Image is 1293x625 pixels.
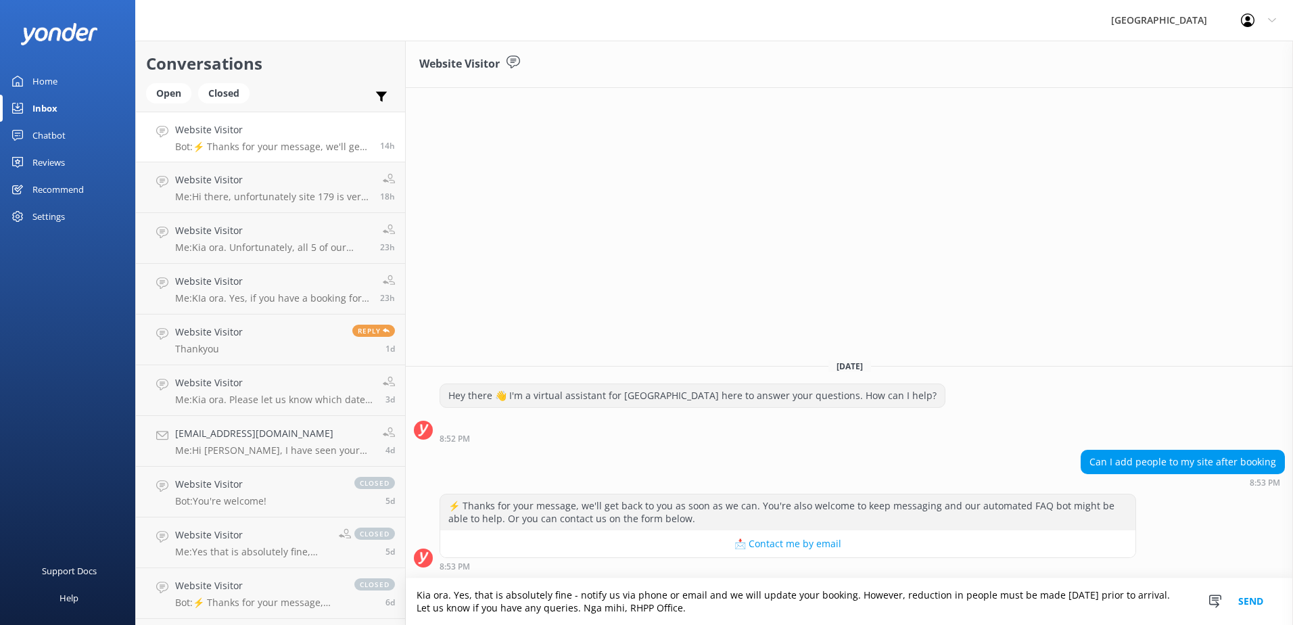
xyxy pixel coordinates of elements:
a: Website VisitorMe:Kia ora. Please let us know which dates you are wanting the Tourist Flat. Nga m... [136,365,405,416]
span: Sep 09 2025 11:48am (UTC +12:00) Pacific/Auckland [380,292,395,304]
strong: 8:52 PM [440,435,470,443]
div: Sep 09 2025 08:52pm (UTC +12:00) Pacific/Auckland [440,434,945,443]
span: Sep 04 2025 12:57pm (UTC +12:00) Pacific/Auckland [385,495,395,507]
button: Send [1225,578,1276,625]
p: Me: Kia ora. Unfortunately, all 5 of our Tourist Flats are fully booked. Let us know if you have ... [175,241,370,254]
a: Website VisitorMe:KIa ora. Yes, if you have a booking for a Group Lodge (triple or quad) there is... [136,264,405,315]
span: closed [354,528,395,540]
div: Home [32,68,57,95]
p: Bot: ⚡ Thanks for your message, we'll get back to you as soon as we can. You're also welcome to k... [175,597,341,609]
p: Me: Kia ora. Please let us know which dates you are wanting the Tourist Flat. Nga mihi, RHPP Office. [175,394,373,406]
h4: [EMAIL_ADDRESS][DOMAIN_NAME] [175,426,373,441]
div: Closed [198,83,250,103]
h4: Website Visitor [175,122,370,137]
a: [EMAIL_ADDRESS][DOMAIN_NAME]Me:Hi [PERSON_NAME], I have seen your bookings you are trying to make... [136,416,405,467]
div: Settings [32,203,65,230]
h4: Website Visitor [175,375,373,390]
span: Sep 03 2025 06:57pm (UTC +12:00) Pacific/Auckland [385,597,395,608]
div: Support Docs [42,557,97,584]
div: Chatbot [32,122,66,149]
p: Me: Yes that is absolutely fine, depending on availability. Just give us a call or send us an ema... [175,546,329,558]
div: Sep 09 2025 08:53pm (UTC +12:00) Pacific/Auckland [440,561,1136,571]
span: Sep 08 2025 04:28pm (UTC +12:00) Pacific/Auckland [385,343,395,354]
span: Sep 04 2025 11:35am (UTC +12:00) Pacific/Auckland [385,546,395,557]
span: Sep 09 2025 11:50am (UTC +12:00) Pacific/Auckland [380,241,395,253]
h3: Website Visitor [419,55,500,73]
a: Website VisitorBot:You're welcome!closed5d [136,467,405,517]
a: Closed [198,85,256,100]
span: closed [354,578,395,591]
p: Thankyou [175,343,243,355]
span: Reply [352,325,395,337]
div: Reviews [32,149,65,176]
a: Open [146,85,198,100]
img: yonder-white-logo.png [20,23,98,45]
span: Sep 09 2025 04:41pm (UTC +12:00) Pacific/Auckland [380,191,395,202]
a: Website VisitorMe:Yes that is absolutely fine, depending on availability. Just give us a call or ... [136,517,405,568]
div: Sep 09 2025 08:53pm (UTC +12:00) Pacific/Auckland [1081,478,1285,487]
h4: Website Visitor [175,223,370,238]
p: Me: KIa ora. Yes, if you have a booking for a Group Lodge (triple or quad) there is a parking spa... [175,292,370,304]
p: Bot: You're welcome! [175,495,266,507]
div: ⚡ Thanks for your message, we'll get back to you as soon as we can. You're also welcome to keep m... [440,494,1135,530]
h4: Website Visitor [175,578,341,593]
p: Bot: ⚡ Thanks for your message, we'll get back to you as soon as we can. You're also welcome to k... [175,141,370,153]
textarea: Kia ora. Yes, that is absolutely fine - notify us via phone or email and we will update your book... [406,578,1293,625]
a: Website VisitorMe:Kia ora. Unfortunately, all 5 of our Tourist Flats are fully booked. Let us kno... [136,213,405,264]
h2: Conversations [146,51,395,76]
div: Help [60,584,78,611]
a: Website VisitorBot:⚡ Thanks for your message, we'll get back to you as soon as we can. You're als... [136,568,405,619]
strong: 8:53 PM [440,563,470,571]
div: Can I add people to my site after booking [1081,450,1284,473]
a: Website VisitorBot:⚡ Thanks for your message, we'll get back to you as soon as we can. You're als... [136,112,405,162]
p: Me: Hi there, unfortunately site 179 is very popular and not available at all until [DATE]. [175,191,370,203]
h4: Website Visitor [175,528,329,542]
div: Inbox [32,95,57,122]
p: Me: Hi [PERSON_NAME], I have seen your bookings you are trying to make for next weekend. If you c... [175,444,373,457]
h4: Website Visitor [175,325,243,340]
span: [DATE] [828,361,871,372]
h4: Website Visitor [175,274,370,289]
h4: Website Visitor [175,477,266,492]
a: Website VisitorThankyouReply1d [136,315,405,365]
strong: 8:53 PM [1250,479,1280,487]
a: Website VisitorMe:Hi there, unfortunately site 179 is very popular and not available at all until... [136,162,405,213]
h4: Website Visitor [175,172,370,187]
div: Hey there 👋 I'm a virtual assistant for [GEOGRAPHIC_DATA] here to answer your questions. How can ... [440,384,945,407]
button: 📩 Contact me by email [440,530,1135,557]
span: Sep 09 2025 08:53pm (UTC +12:00) Pacific/Auckland [380,140,395,152]
span: Sep 06 2025 10:04am (UTC +12:00) Pacific/Auckland [385,444,395,456]
div: Open [146,83,191,103]
span: closed [354,477,395,489]
span: Sep 06 2025 05:18pm (UTC +12:00) Pacific/Auckland [385,394,395,405]
div: Recommend [32,176,84,203]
